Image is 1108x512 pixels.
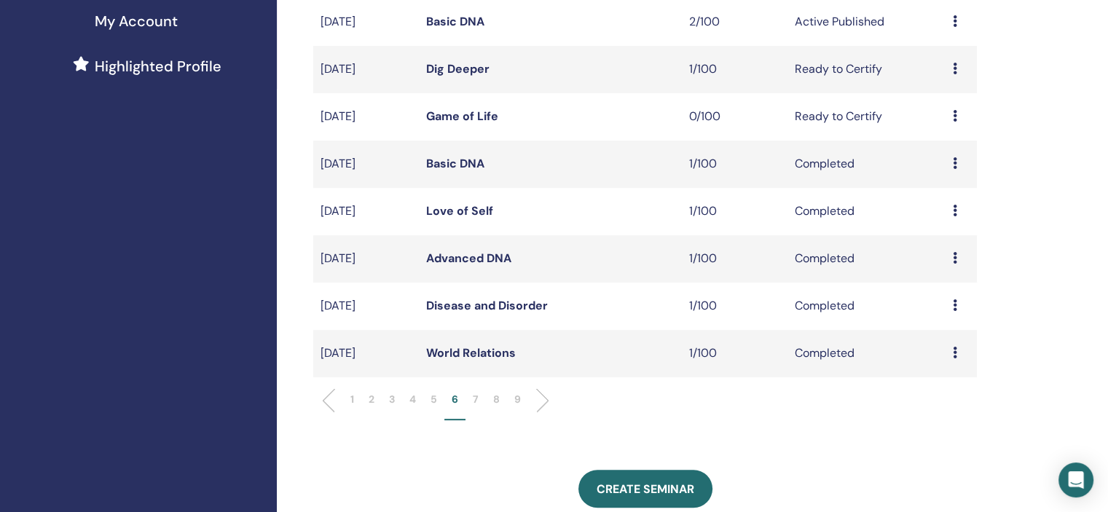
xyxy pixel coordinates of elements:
p: 6 [452,392,458,407]
p: 4 [409,392,416,407]
a: Basic DNA [426,14,484,29]
td: Completed [787,188,946,235]
td: 1/100 [682,330,787,377]
td: [DATE] [313,46,419,93]
p: 3 [389,392,395,407]
td: Completed [787,235,946,283]
td: Ready to Certify [787,93,946,141]
p: 7 [473,392,479,407]
p: 8 [493,392,500,407]
p: 1 [350,392,354,407]
td: Completed [787,141,946,188]
td: 1/100 [682,46,787,93]
td: 1/100 [682,283,787,330]
a: Advanced DNA [426,251,511,266]
td: 1/100 [682,188,787,235]
td: [DATE] [313,188,419,235]
span: My Account [95,10,178,32]
a: Create seminar [578,470,712,508]
td: 1/100 [682,235,787,283]
td: Completed [787,330,946,377]
td: [DATE] [313,141,419,188]
a: Basic DNA [426,156,484,171]
span: Highlighted Profile [95,55,221,77]
td: Completed [787,283,946,330]
p: 2 [369,392,374,407]
a: Disease and Disorder [426,298,548,313]
td: 1/100 [682,141,787,188]
a: Game of Life [426,109,498,124]
td: [DATE] [313,330,419,377]
div: Open Intercom Messenger [1058,462,1093,497]
span: Create seminar [597,481,694,497]
td: [DATE] [313,283,419,330]
td: 0/100 [682,93,787,141]
a: Love of Self [426,203,493,218]
a: Dig Deeper [426,61,490,76]
td: Ready to Certify [787,46,946,93]
a: World Relations [426,345,516,361]
p: 5 [431,392,437,407]
td: [DATE] [313,93,419,141]
td: [DATE] [313,235,419,283]
p: 9 [514,392,521,407]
